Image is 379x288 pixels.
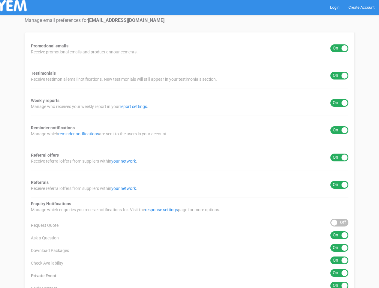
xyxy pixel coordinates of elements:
[31,125,75,130] strong: Reminder notifications
[31,49,138,55] span: Receive promotional emails and product announcements.
[31,180,49,185] strong: Referrals
[31,76,217,82] span: Receive testimonial email notifications. New testimonials will still appear in your testimonials ...
[31,222,59,228] span: Request Quote
[111,186,136,191] a: your network
[88,17,164,23] strong: [EMAIL_ADDRESS][DOMAIN_NAME]
[111,159,136,163] a: your network
[120,104,147,109] a: report settings
[58,131,99,136] a: reminder notifications
[31,260,63,266] span: Check Availability
[31,158,137,164] span: Receive referral offers from suppliers within .
[31,235,59,241] span: Ask a Question
[31,185,137,191] span: Receive referral offers from suppliers within .
[31,153,59,157] strong: Referral offers
[31,131,168,137] span: Manage which are sent to the users in your account.
[31,71,56,76] strong: Testimonials
[31,98,59,103] strong: Weekly reports
[31,103,148,109] span: Manage who receives your weekly report in your .
[145,207,178,212] a: response settings
[31,273,56,279] span: Private Event
[31,43,68,48] strong: Promotional emails
[31,247,69,253] span: Download Packages
[25,18,355,23] h4: Manage email preferences for
[31,201,71,206] strong: Enquiry Notifications
[31,207,220,213] span: Manage which enquiries you receive notifications for. Visit the page for more options.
